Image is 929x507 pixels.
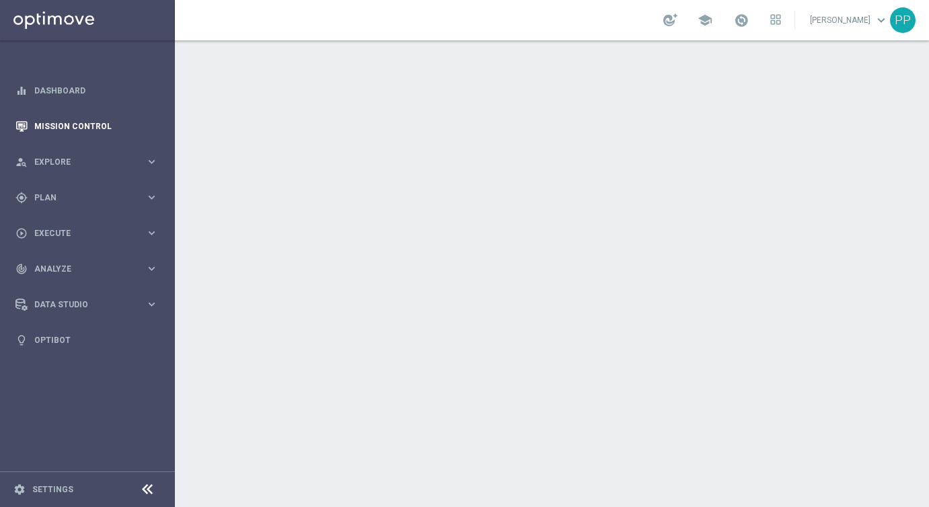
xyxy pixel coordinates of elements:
[809,10,890,30] a: [PERSON_NAME]keyboard_arrow_down
[15,227,145,239] div: Execute
[34,301,145,309] span: Data Studio
[15,227,28,239] i: play_circle_outline
[15,334,28,346] i: lightbulb
[145,298,158,311] i: keyboard_arrow_right
[15,85,28,97] i: equalizer
[698,13,712,28] span: school
[15,335,159,346] button: lightbulb Optibot
[15,85,159,96] button: equalizer Dashboard
[145,191,158,204] i: keyboard_arrow_right
[34,108,158,144] a: Mission Control
[15,156,28,168] i: person_search
[32,485,73,494] a: Settings
[890,7,916,33] div: PP
[15,299,145,311] div: Data Studio
[34,73,158,108] a: Dashboard
[874,13,889,28] span: keyboard_arrow_down
[13,483,26,496] i: settings
[15,299,159,310] button: Data Studio keyboard_arrow_right
[15,157,159,167] button: person_search Explore keyboard_arrow_right
[15,322,158,358] div: Optibot
[34,322,158,358] a: Optibot
[15,228,159,239] button: play_circle_outline Execute keyboard_arrow_right
[145,155,158,168] i: keyboard_arrow_right
[15,264,159,274] button: track_changes Analyze keyboard_arrow_right
[15,156,145,168] div: Explore
[15,263,28,275] i: track_changes
[15,192,145,204] div: Plan
[15,121,159,132] button: Mission Control
[15,108,158,144] div: Mission Control
[145,227,158,239] i: keyboard_arrow_right
[15,192,159,203] button: gps_fixed Plan keyboard_arrow_right
[15,73,158,108] div: Dashboard
[145,262,158,275] i: keyboard_arrow_right
[34,229,145,237] span: Execute
[15,192,28,204] i: gps_fixed
[34,194,145,202] span: Plan
[34,265,145,273] span: Analyze
[15,263,145,275] div: Analyze
[34,158,145,166] span: Explore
